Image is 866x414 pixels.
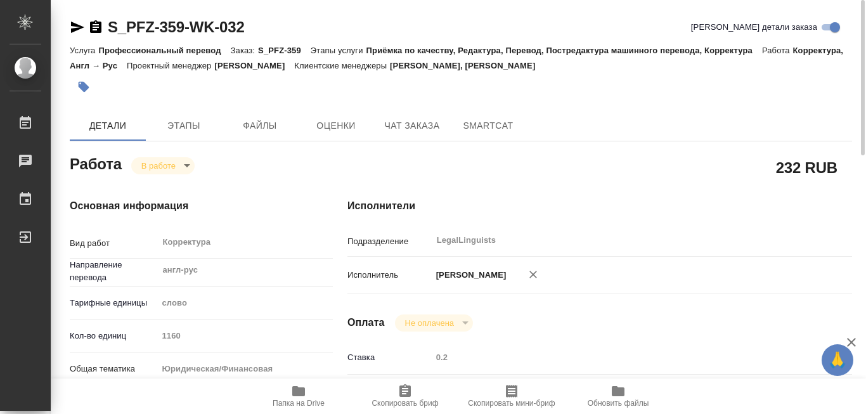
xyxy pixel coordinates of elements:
[70,237,157,250] p: Вид работ
[382,118,443,134] span: Чат заказа
[153,118,214,134] span: Этапы
[311,46,366,55] p: Этапы услуги
[70,363,157,375] p: Общая тематика
[70,73,98,101] button: Добавить тэг
[306,118,366,134] span: Оценки
[273,399,325,408] span: Папка на Drive
[88,20,103,35] button: Скопировать ссылку
[70,297,157,309] p: Тарифные единицы
[519,261,547,288] button: Удалить исполнителя
[347,269,432,281] p: Исполнитель
[157,327,333,345] input: Пустое поле
[70,20,85,35] button: Скопировать ссылку для ЯМессенджера
[108,18,245,36] a: S_PFZ-359-WK-032
[432,348,810,366] input: Пустое поле
[588,399,649,408] span: Обновить файлы
[157,292,333,314] div: слово
[395,314,473,332] div: В работе
[691,21,817,34] span: [PERSON_NAME] детали заказа
[366,46,762,55] p: Приёмка по качеству, Редактура, Перевод, Постредактура машинного перевода, Корректура
[352,378,458,414] button: Скопировать бриф
[458,378,565,414] button: Скопировать мини-бриф
[98,46,230,55] p: Профессиональный перевод
[70,152,122,174] h2: Работа
[77,118,138,134] span: Детали
[294,61,390,70] p: Клиентские менеджеры
[347,315,385,330] h4: Оплата
[458,118,519,134] span: SmartCat
[372,399,438,408] span: Скопировать бриф
[401,318,458,328] button: Не оплачена
[214,61,294,70] p: [PERSON_NAME]
[131,157,195,174] div: В работе
[229,118,290,134] span: Файлы
[347,198,852,214] h4: Исполнители
[231,46,258,55] p: Заказ:
[432,269,507,281] p: [PERSON_NAME]
[347,351,432,364] p: Ставка
[827,347,848,373] span: 🙏
[70,259,157,284] p: Направление перевода
[127,61,214,70] p: Проектный менеджер
[468,399,555,408] span: Скопировать мини-бриф
[390,61,545,70] p: [PERSON_NAME], [PERSON_NAME]
[70,46,98,55] p: Услуга
[822,344,853,376] button: 🙏
[245,378,352,414] button: Папка на Drive
[347,235,432,248] p: Подразделение
[138,160,179,171] button: В работе
[565,378,671,414] button: Обновить файлы
[776,157,837,178] h2: 232 RUB
[70,198,297,214] h4: Основная информация
[157,358,333,380] div: Юридическая/Финансовая
[258,46,311,55] p: S_PFZ-359
[762,46,793,55] p: Работа
[70,330,157,342] p: Кол-во единиц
